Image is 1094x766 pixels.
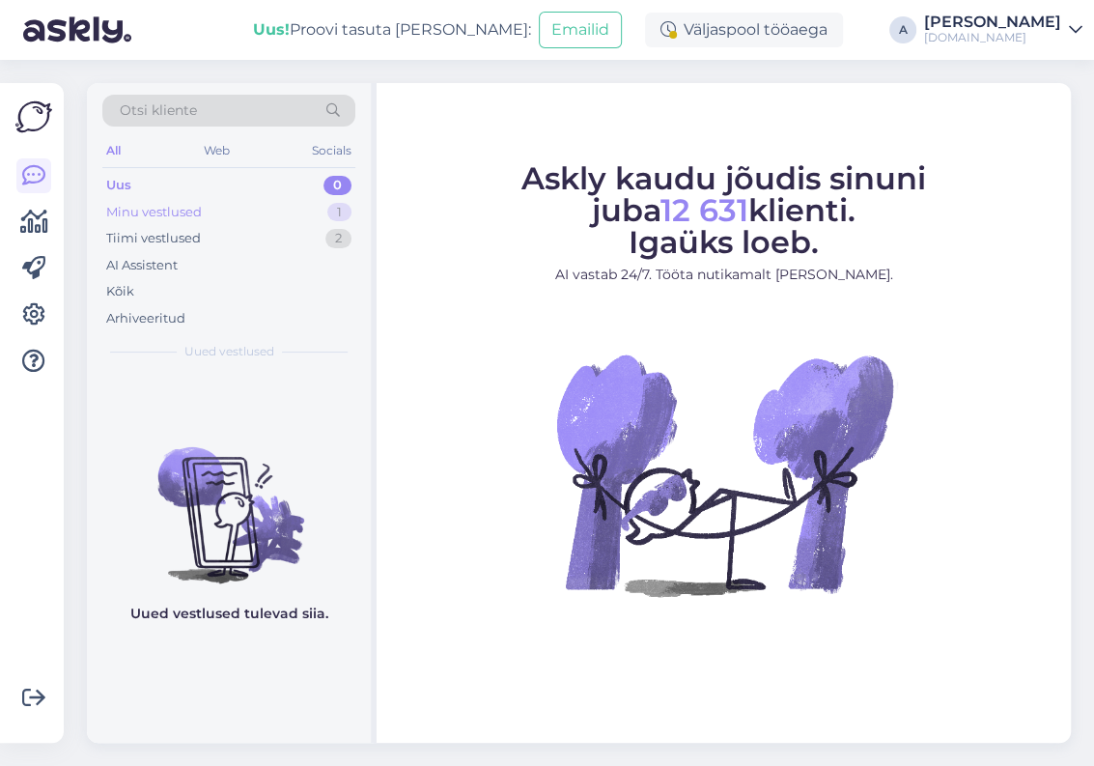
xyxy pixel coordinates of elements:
[889,16,916,43] div: A
[660,191,748,229] span: 12 631
[308,138,355,163] div: Socials
[120,100,197,121] span: Otsi kliente
[106,309,185,328] div: Arhiveeritud
[106,229,201,248] div: Tiimi vestlused
[184,343,274,360] span: Uued vestlused
[521,159,926,261] span: Askly kaudu jõudis sinuni juba klienti. Igaüks loeb.
[87,412,371,586] img: No chats
[106,256,178,275] div: AI Assistent
[924,14,1082,45] a: [PERSON_NAME][DOMAIN_NAME]
[106,176,131,195] div: Uus
[102,138,125,163] div: All
[327,203,351,222] div: 1
[253,18,531,42] div: Proovi tasuta [PERSON_NAME]:
[394,265,1053,285] p: AI vastab 24/7. Tööta nutikamalt [PERSON_NAME].
[645,13,843,47] div: Väljaspool tööaega
[550,300,898,648] img: No Chat active
[323,176,351,195] div: 0
[253,20,290,39] b: Uus!
[200,138,234,163] div: Web
[130,604,328,624] p: Uued vestlused tulevad siia.
[924,30,1061,45] div: [DOMAIN_NAME]
[539,12,622,48] button: Emailid
[15,99,52,135] img: Askly Logo
[106,203,202,222] div: Minu vestlused
[924,14,1061,30] div: [PERSON_NAME]
[106,282,134,301] div: Kõik
[325,229,351,248] div: 2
